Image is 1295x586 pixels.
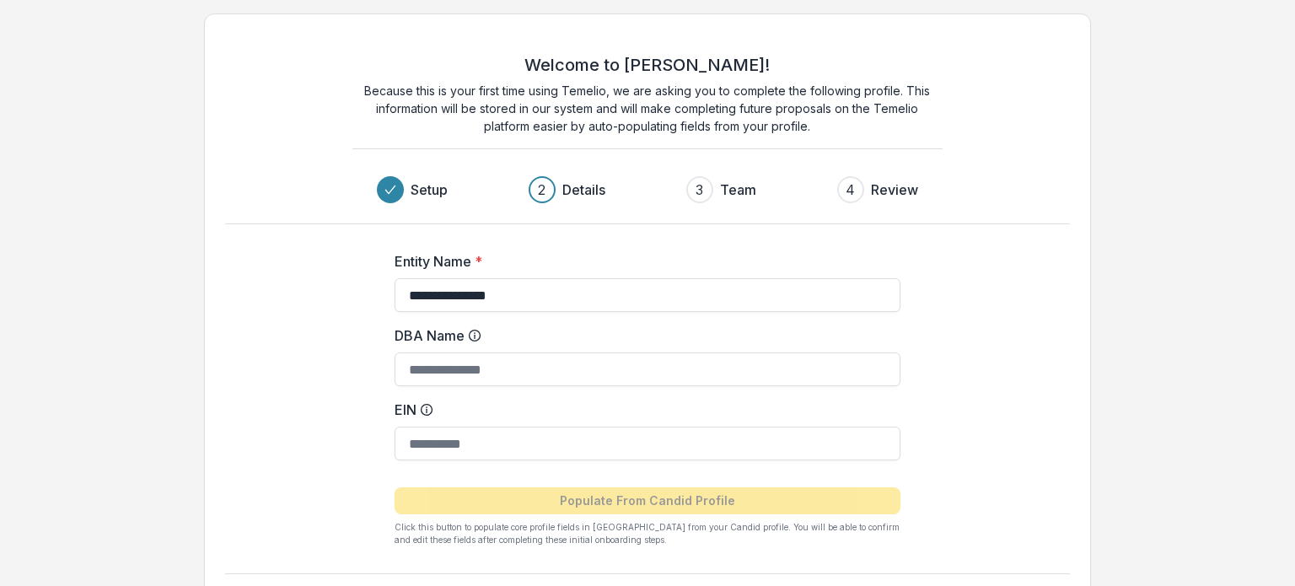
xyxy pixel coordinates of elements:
[538,180,545,200] div: 2
[352,82,943,135] p: Because this is your first time using Temelio, we are asking you to complete the following profil...
[395,325,890,346] label: DBA Name
[562,180,605,200] h3: Details
[395,521,900,546] p: Click this button to populate core profile fields in [GEOGRAPHIC_DATA] from your Candid profile. ...
[846,180,855,200] div: 4
[720,180,756,200] h3: Team
[395,400,890,420] label: EIN
[395,251,890,271] label: Entity Name
[411,180,448,200] h3: Setup
[377,176,918,203] div: Progress
[395,487,900,514] button: Populate From Candid Profile
[871,180,918,200] h3: Review
[524,55,770,75] h2: Welcome to [PERSON_NAME]!
[696,180,703,200] div: 3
